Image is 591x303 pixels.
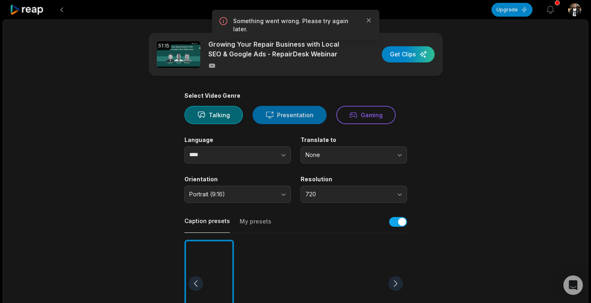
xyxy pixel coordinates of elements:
button: Get Clips [382,46,435,62]
div: Open Intercom Messenger [563,275,583,295]
span: Portrait (9:16) [189,191,275,198]
p: Something went wrong. Please try again later. [233,17,358,33]
div: Select Video Genre [184,92,407,99]
label: Translate to [301,136,407,144]
button: Gaming [336,106,396,124]
p: Growing Your Repair Business with Local SEO & Google Ads - RepairDesk Webinar [208,39,349,59]
button: None [301,146,407,163]
span: None [305,151,391,159]
button: My presets [240,217,271,233]
button: Portrait (9:16) [184,186,291,203]
button: Upgrade [491,3,533,17]
label: Language [184,136,291,144]
label: Orientation [184,176,291,183]
button: Caption presets [184,217,230,233]
label: Resolution [301,176,407,183]
button: Talking [184,106,243,124]
button: Presentation [253,106,327,124]
button: 720 [301,186,407,203]
span: 720 [305,191,391,198]
div: 51:15 [157,41,171,50]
